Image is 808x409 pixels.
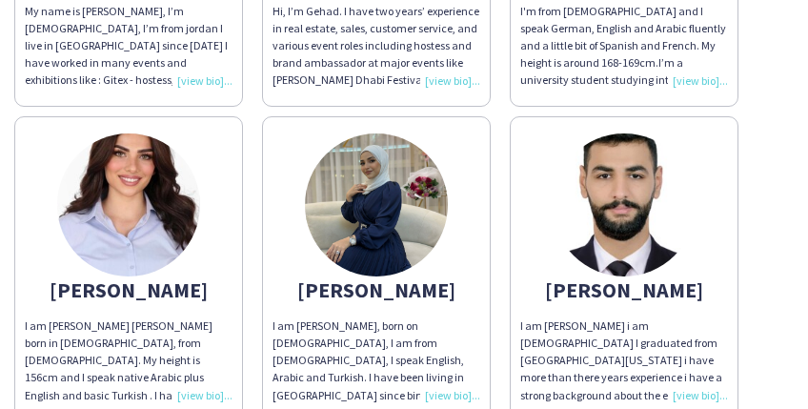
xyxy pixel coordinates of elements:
img: thumb-65666c56cccab.jpg [553,133,696,276]
div: [PERSON_NAME] [520,281,728,298]
div: I am [PERSON_NAME] [PERSON_NAME] born in [DEMOGRAPHIC_DATA], from [DEMOGRAPHIC_DATA]. My height i... [25,317,232,404]
div: [PERSON_NAME] [25,281,232,298]
div: I am [PERSON_NAME], born on [DEMOGRAPHIC_DATA], I am from [DEMOGRAPHIC_DATA], I speak English, Ar... [273,317,480,404]
img: thumb-671fe43eac851.jpg [57,133,200,276]
span: I'm from [DEMOGRAPHIC_DATA] and I speak German, English and Arabic fluently and a little bit of S... [520,4,726,71]
img: thumb-0af68696-adf1-45a0-aa52-43bf41358c89.jpg [305,133,448,276]
div: Hi, I’m Gehad. I have two years’ experience in real estate, sales, customer service, and various ... [273,3,480,90]
div: [PERSON_NAME] [273,281,480,298]
div: My name is [PERSON_NAME], I’m [DEMOGRAPHIC_DATA], I’m from jordan I live in [GEOGRAPHIC_DATA] sin... [25,3,232,90]
div: I am [PERSON_NAME] i am [DEMOGRAPHIC_DATA] I graduated from [GEOGRAPHIC_DATA][US_STATE] i have mo... [520,317,728,404]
